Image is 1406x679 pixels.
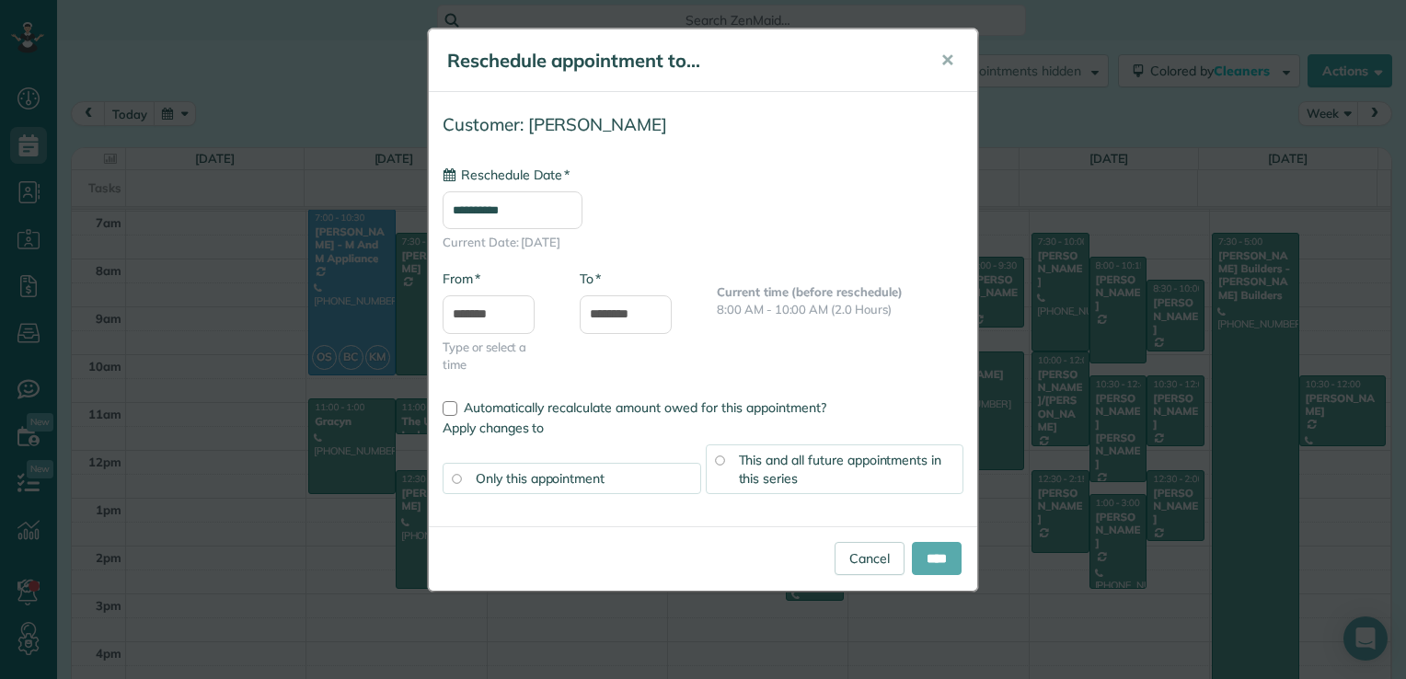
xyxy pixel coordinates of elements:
[452,474,461,483] input: Only this appointment
[835,542,905,575] a: Cancel
[717,301,963,318] p: 8:00 AM - 10:00 AM (2.0 Hours)
[464,399,826,416] span: Automatically recalculate amount owed for this appointment?
[443,234,963,251] span: Current Date: [DATE]
[715,455,724,465] input: This and all future appointments in this series
[717,284,903,299] b: Current time (before reschedule)
[443,339,552,374] span: Type or select a time
[580,270,601,288] label: To
[447,48,915,74] h5: Reschedule appointment to...
[739,452,942,487] span: This and all future appointments in this series
[443,270,480,288] label: From
[476,470,605,487] span: Only this appointment
[443,419,963,437] label: Apply changes to
[443,166,570,184] label: Reschedule Date
[443,115,963,134] h4: Customer: [PERSON_NAME]
[940,50,954,71] span: ✕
